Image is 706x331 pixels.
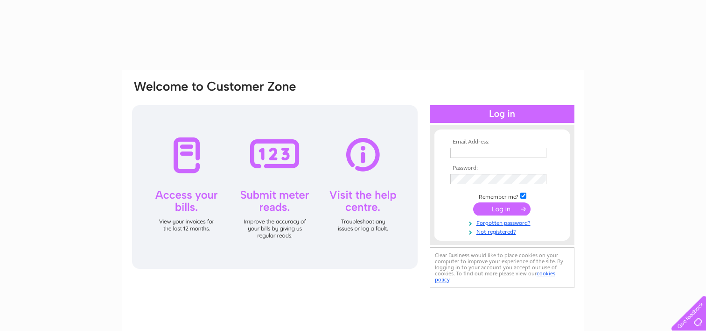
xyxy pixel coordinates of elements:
[448,191,556,201] td: Remember me?
[448,165,556,172] th: Password:
[473,202,531,216] input: Submit
[448,139,556,145] th: Email Address:
[450,218,556,227] a: Forgotten password?
[430,247,574,288] div: Clear Business would like to place cookies on your computer to improve your experience of the sit...
[435,270,555,283] a: cookies policy
[450,227,556,236] a: Not registered?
